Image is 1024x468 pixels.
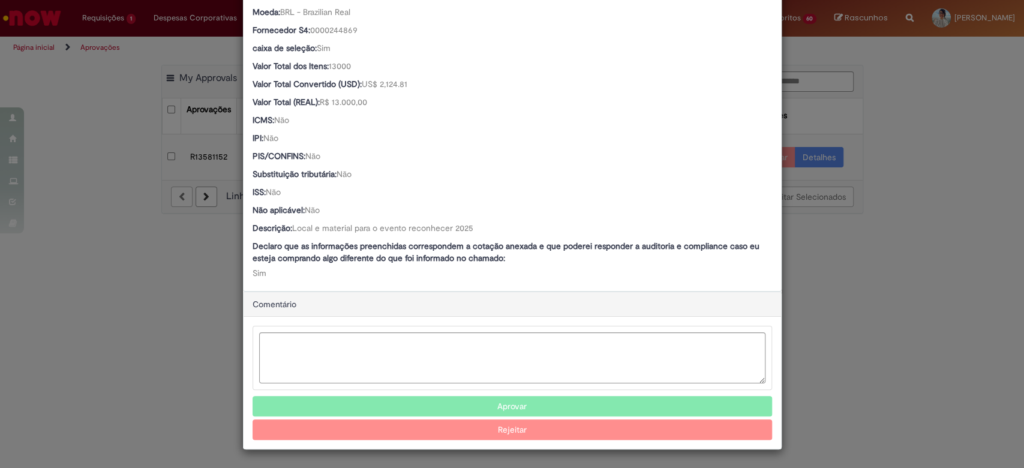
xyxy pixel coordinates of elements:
span: 13000 [329,61,351,71]
span: Comentário [253,299,296,310]
b: IPI: [253,133,263,143]
span: Sim [317,43,331,53]
span: Não [305,151,320,161]
b: Descrição: [253,223,292,233]
button: Rejeitar [253,419,772,440]
span: R$ 13.000,00 [320,97,367,107]
span: Não [266,187,281,197]
b: Valor Total dos Itens: [253,61,329,71]
b: Não aplicável: [253,205,305,215]
button: Aprovar [253,396,772,416]
span: BRL - Brazilian Real [280,7,350,17]
b: Valor Total (REAL): [253,97,320,107]
b: Substituição tributária: [253,169,337,179]
span: Local e material para o evento reconhecer 2025 [292,223,473,233]
b: ISS: [253,187,266,197]
b: PIS/CONFINS: [253,151,305,161]
b: Moeda: [253,7,280,17]
span: 0000244869 [310,25,358,35]
span: Não [263,133,278,143]
b: caixa de seleção: [253,43,317,53]
b: Valor Total Convertido (USD): [253,79,362,89]
b: Fornecedor S4: [253,25,310,35]
span: Sim [253,268,266,278]
b: Declaro que as informações preenchidas correspondem a cotação anexada e que poderei responder a a... [253,241,759,263]
span: Não [305,205,320,215]
b: ICMS: [253,115,274,125]
span: Não [337,169,352,179]
span: Não [274,115,289,125]
span: US$ 2,124.81 [362,79,407,89]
